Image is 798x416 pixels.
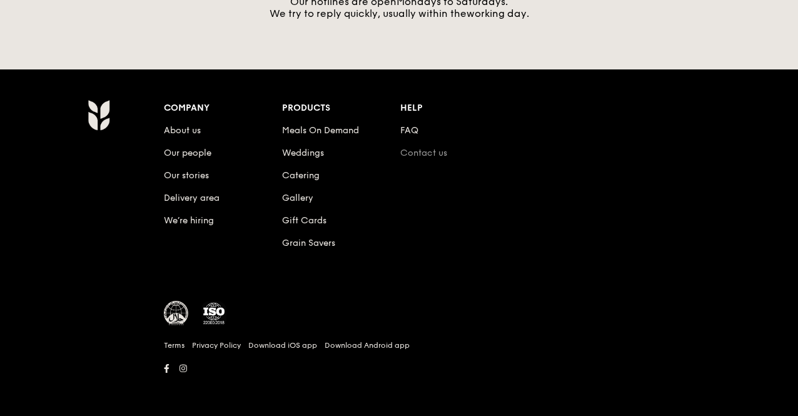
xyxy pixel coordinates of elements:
a: FAQ [400,125,418,136]
a: Privacy Policy [192,340,241,350]
div: Company [164,99,282,117]
a: Meals On Demand [282,125,359,136]
a: We’re hiring [164,215,214,226]
a: Contact us [400,148,447,158]
div: Help [400,99,518,117]
a: Our stories [164,170,209,181]
a: Gallery [282,193,313,203]
a: Download Android app [325,340,410,350]
img: Grain [88,99,109,131]
a: Terms [164,340,184,350]
a: Our people [164,148,211,158]
a: Weddings [282,148,324,158]
img: ISO Certified [201,301,226,326]
a: Grain Savers [282,238,335,248]
a: Catering [282,170,320,181]
a: Delivery area [164,193,220,203]
h6: Revision [39,377,759,387]
a: About us [164,125,201,136]
div: Products [282,99,400,117]
img: MUIS Halal Certified [164,301,189,326]
a: Download iOS app [248,340,317,350]
span: working day. [467,8,529,19]
a: Gift Cards [282,215,326,226]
